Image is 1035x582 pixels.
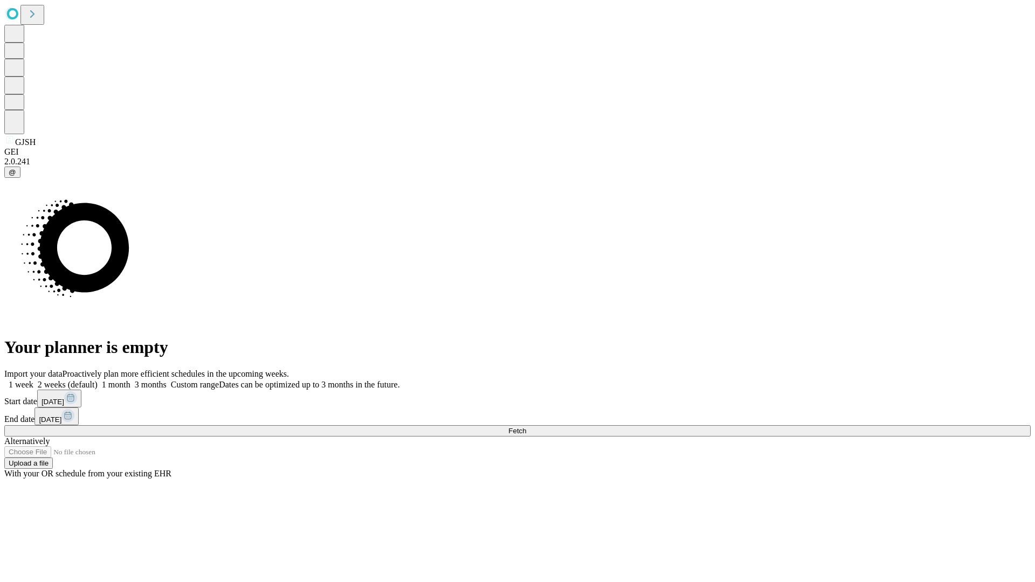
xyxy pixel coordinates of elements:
span: 2 weeks (default) [38,380,98,389]
div: Start date [4,390,1031,407]
span: Fetch [508,427,526,435]
span: 3 months [135,380,167,389]
h1: Your planner is empty [4,337,1031,357]
span: Custom range [171,380,219,389]
button: Fetch [4,425,1031,436]
span: Import your data [4,369,63,378]
button: [DATE] [37,390,81,407]
span: 1 week [9,380,33,389]
span: 1 month [102,380,130,389]
button: Upload a file [4,458,53,469]
span: @ [9,168,16,176]
span: Dates can be optimized up to 3 months in the future. [219,380,399,389]
span: Proactively plan more efficient schedules in the upcoming weeks. [63,369,289,378]
div: GEI [4,147,1031,157]
span: GJSH [15,137,36,147]
span: [DATE] [42,398,64,406]
span: [DATE] [39,415,61,424]
button: [DATE] [34,407,79,425]
div: 2.0.241 [4,157,1031,167]
div: End date [4,407,1031,425]
span: With your OR schedule from your existing EHR [4,469,171,478]
button: @ [4,167,20,178]
span: Alternatively [4,436,50,446]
